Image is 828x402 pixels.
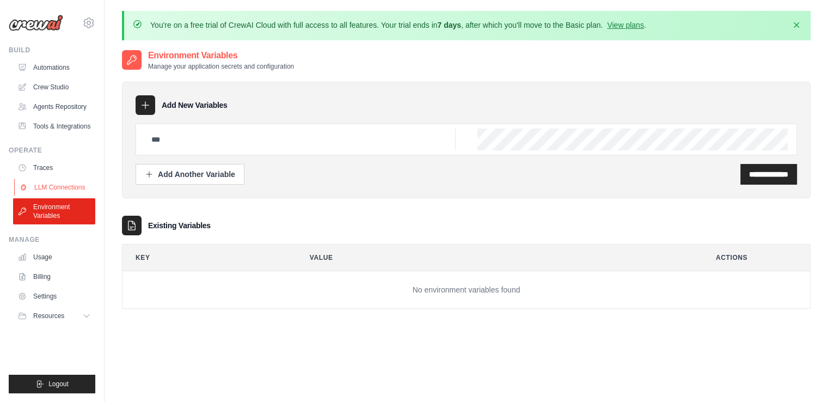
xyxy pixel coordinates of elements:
[162,100,228,111] h3: Add New Variables
[14,179,96,196] a: LLM Connections
[13,118,95,135] a: Tools & Integrations
[13,288,95,305] a: Settings
[13,307,95,325] button: Resources
[297,245,694,271] th: Value
[48,380,69,388] span: Logout
[13,248,95,266] a: Usage
[607,21,643,29] a: View plans
[122,245,288,271] th: Key
[437,21,461,29] strong: 7 days
[13,59,95,76] a: Automations
[13,268,95,285] a: Billing
[703,245,810,271] th: Actions
[148,220,211,231] h3: Existing Variables
[9,375,95,393] button: Logout
[9,46,95,54] div: Build
[150,20,646,31] p: You're on a free trial of CrewAI Cloud with full access to all features. Your trial ends in , aft...
[122,271,810,309] td: No environment variables found
[136,164,244,185] button: Add Another Variable
[13,98,95,115] a: Agents Repository
[33,312,64,320] span: Resources
[9,15,63,31] img: Logo
[13,198,95,224] a: Environment Variables
[13,159,95,176] a: Traces
[13,78,95,96] a: Crew Studio
[9,146,95,155] div: Operate
[148,62,294,71] p: Manage your application secrets and configuration
[9,235,95,244] div: Manage
[145,169,235,180] div: Add Another Variable
[148,49,294,62] h2: Environment Variables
